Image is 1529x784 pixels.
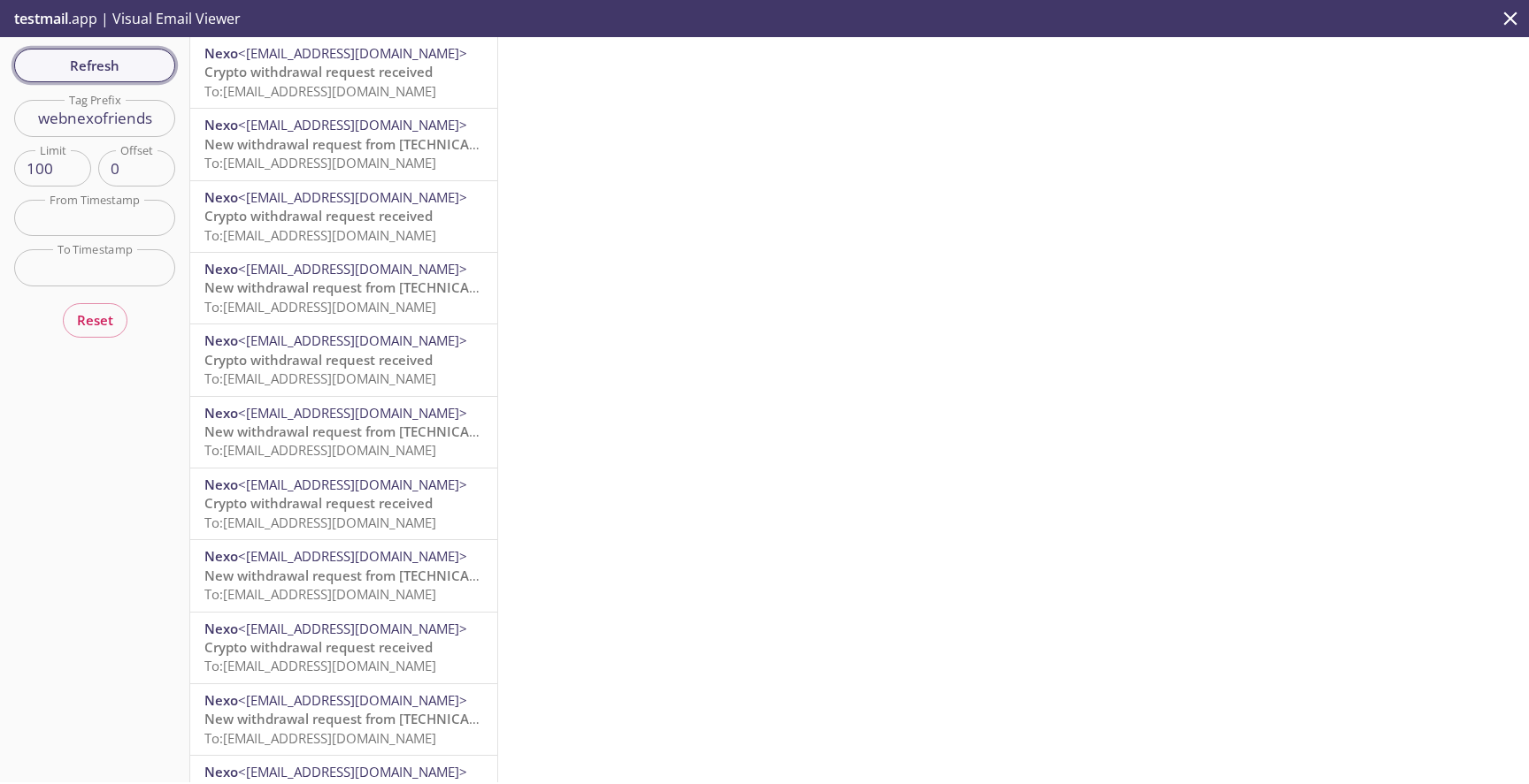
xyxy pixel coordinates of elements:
span: Crypto withdrawal request received [204,494,433,512]
button: Reset [63,303,127,337]
span: Reset [77,308,113,331]
span: Nexo [204,44,238,62]
span: To: [EMAIL_ADDRESS][DOMAIN_NAME] [204,369,436,387]
span: <[EMAIL_ADDRESS][DOMAIN_NAME]> [238,547,467,565]
span: <[EMAIL_ADDRESS][DOMAIN_NAME]> [238,763,467,780]
div: Nexo<[EMAIL_ADDRESS][DOMAIN_NAME]>Crypto withdrawal request receivedTo:[EMAIL_ADDRESS][DOMAIN_NAME] [190,468,497,539]
span: To: [EMAIL_ADDRESS][DOMAIN_NAME] [204,298,436,316]
span: Nexo [204,476,238,493]
div: Nexo<[EMAIL_ADDRESS][DOMAIN_NAME]>Crypto withdrawal request receivedTo:[EMAIL_ADDRESS][DOMAIN_NAME] [190,324,497,395]
span: testmail [14,9,68,28]
span: <[EMAIL_ADDRESS][DOMAIN_NAME]> [238,44,467,62]
div: Nexo<[EMAIL_ADDRESS][DOMAIN_NAME]>Crypto withdrawal request receivedTo:[EMAIL_ADDRESS][DOMAIN_NAME] [190,613,497,683]
span: New withdrawal request from [TECHNICAL_ID] - (CET) [204,422,543,440]
span: Crypto withdrawal request received [204,63,433,80]
span: To: [EMAIL_ADDRESS][DOMAIN_NAME] [204,441,436,459]
span: To: [EMAIL_ADDRESS][DOMAIN_NAME] [204,226,436,244]
span: <[EMAIL_ADDRESS][DOMAIN_NAME]> [238,404,467,422]
span: Nexo [204,620,238,637]
span: Nexo [204,404,238,422]
span: Crypto withdrawal request received [204,638,433,656]
span: <[EMAIL_ADDRESS][DOMAIN_NAME]> [238,116,467,133]
span: To: [EMAIL_ADDRESS][DOMAIN_NAME] [204,514,436,531]
span: To: [EMAIL_ADDRESS][DOMAIN_NAME] [204,585,436,603]
span: Nexo [204,547,238,565]
span: <[EMAIL_ADDRESS][DOMAIN_NAME]> [238,260,467,278]
div: Nexo<[EMAIL_ADDRESS][DOMAIN_NAME]>New withdrawal request from [TECHNICAL_ID] - (CET)To:[EMAIL_ADD... [190,540,497,611]
span: To: [EMAIL_ADDRESS][DOMAIN_NAME] [204,82,436,100]
span: New withdrawal request from [TECHNICAL_ID] - (CET) [204,135,543,153]
span: <[EMAIL_ADDRESS][DOMAIN_NAME]> [238,188,467,206]
span: <[EMAIL_ADDRESS][DOMAIN_NAME]> [238,620,467,637]
span: Crypto withdrawal request received [204,207,433,225]
span: New withdrawal request from [TECHNICAL_ID] - (CET) [204,710,543,727]
span: New withdrawal request from [TECHNICAL_ID] - (CET) [204,567,543,584]
span: Nexo [204,763,238,780]
span: Nexo [204,260,238,278]
span: <[EMAIL_ADDRESS][DOMAIN_NAME]> [238,331,467,349]
div: Nexo<[EMAIL_ADDRESS][DOMAIN_NAME]>New withdrawal request from [TECHNICAL_ID] - (CET)To:[EMAIL_ADD... [190,397,497,468]
div: Nexo<[EMAIL_ADDRESS][DOMAIN_NAME]>Crypto withdrawal request receivedTo:[EMAIL_ADDRESS][DOMAIN_NAME] [190,37,497,108]
span: Nexo [204,116,238,133]
span: Nexo [204,691,238,709]
span: Crypto withdrawal request received [204,351,433,369]
div: Nexo<[EMAIL_ADDRESS][DOMAIN_NAME]>New withdrawal request from [TECHNICAL_ID] - (CET)To:[EMAIL_ADD... [190,109,497,179]
span: Refresh [28,54,161,77]
div: Nexo<[EMAIL_ADDRESS][DOMAIN_NAME]>New withdrawal request from [TECHNICAL_ID] - (CET)To:[EMAIL_ADD... [190,253,497,323]
span: Nexo [204,331,238,349]
div: Nexo<[EMAIL_ADDRESS][DOMAIN_NAME]>Crypto withdrawal request receivedTo:[EMAIL_ADDRESS][DOMAIN_NAME] [190,181,497,252]
div: Nexo<[EMAIL_ADDRESS][DOMAIN_NAME]>New withdrawal request from [TECHNICAL_ID] - (CET)To:[EMAIL_ADD... [190,684,497,755]
button: Refresh [14,49,175,82]
span: <[EMAIL_ADDRESS][DOMAIN_NAME]> [238,476,467,493]
span: Nexo [204,188,238,206]
span: <[EMAIL_ADDRESS][DOMAIN_NAME]> [238,691,467,709]
span: To: [EMAIL_ADDRESS][DOMAIN_NAME] [204,729,436,747]
span: To: [EMAIL_ADDRESS][DOMAIN_NAME] [204,657,436,674]
span: To: [EMAIL_ADDRESS][DOMAIN_NAME] [204,154,436,171]
span: New withdrawal request from [TECHNICAL_ID] - (CET) [204,278,543,296]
